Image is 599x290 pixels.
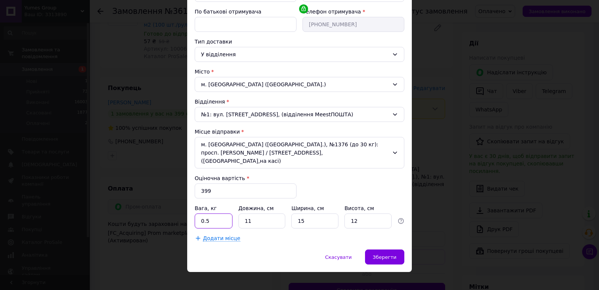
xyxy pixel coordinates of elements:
div: м. [GEOGRAPHIC_DATA] ([GEOGRAPHIC_DATA].) [195,77,404,92]
label: Телефон отримувача [302,9,361,15]
div: Місце відправки [195,128,404,135]
label: Ширина, см [291,205,325,211]
div: м. [GEOGRAPHIC_DATA] ([GEOGRAPHIC_DATA].), №1376 (до 30 кг): просп. [PERSON_NAME] / [STREET_ADDRE... [195,137,404,168]
span: Зберегти [373,254,396,260]
div: Відділення [195,98,404,105]
span: Додати місце [203,235,240,242]
div: №1: вул. [STREET_ADDRESS], (відділення MeestПОШТА) [195,107,404,122]
span: Скасувати [325,254,352,260]
label: Висота, см [344,205,375,211]
label: По батькові отримувача [195,9,261,15]
label: Оціночна вартість [195,175,245,181]
label: Довжина, см [238,205,276,211]
div: У відділення [201,50,389,59]
div: Місто [195,68,404,75]
label: Вага, кг [195,205,218,211]
input: Наприклад, 055 123 45 67 [302,17,404,32]
div: Тип доставки [195,38,404,45]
